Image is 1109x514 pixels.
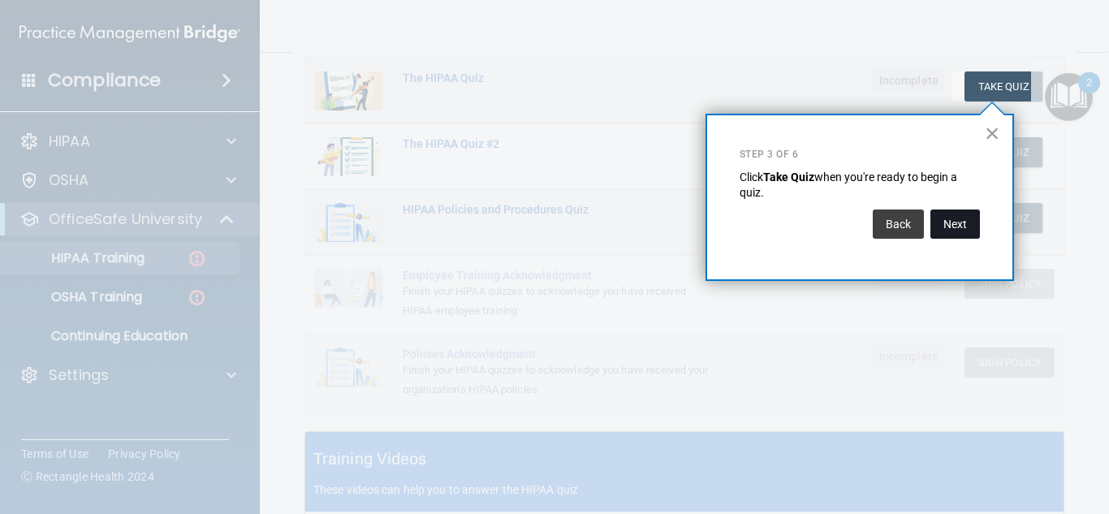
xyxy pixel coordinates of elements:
[873,209,924,239] button: Back
[1028,402,1090,464] iframe: Drift Widget Chat Controller
[763,171,814,184] strong: Take Quiz
[740,171,763,184] span: Click
[930,209,980,239] button: Next
[964,71,1042,102] button: Take Quiz
[985,120,1000,146] button: Close
[740,148,980,162] p: Step 3 of 6
[740,171,960,200] span: when you're ready to begin a quiz.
